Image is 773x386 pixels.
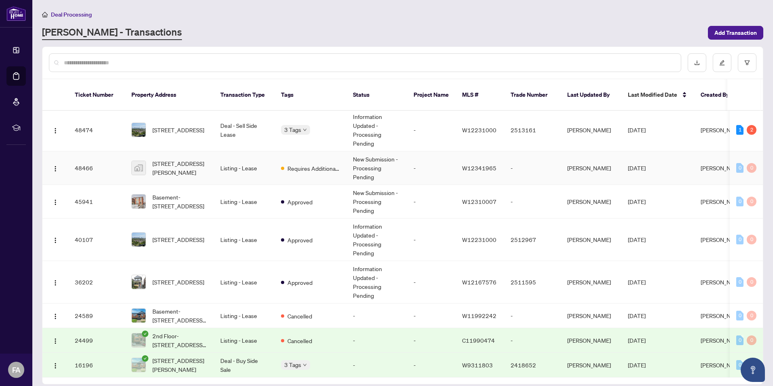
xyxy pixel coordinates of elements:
th: Property Address [125,79,214,111]
td: - [407,303,456,328]
span: [PERSON_NAME] [701,164,744,172]
th: Last Updated By [561,79,621,111]
td: New Submission - Processing Pending [346,151,407,185]
td: Information Updated - Processing Pending [346,218,407,261]
span: Approved [287,278,313,287]
button: download [688,53,706,72]
td: 2512967 [504,218,561,261]
td: - [407,109,456,151]
th: MLS # [456,79,504,111]
span: Deal Processing [51,11,92,18]
div: 0 [736,235,743,244]
td: 24589 [68,303,125,328]
td: 40107 [68,218,125,261]
span: W12231000 [462,126,496,134]
button: Logo [49,309,62,322]
td: 36202 [68,261,125,303]
img: thumbnail-img [132,161,146,175]
img: Logo [52,237,59,244]
div: 0 [747,335,756,345]
td: [PERSON_NAME] [561,218,621,261]
img: Logo [52,280,59,286]
img: Logo [52,127,59,134]
span: edit [719,60,725,66]
span: Last Modified Date [628,90,677,99]
div: 0 [747,277,756,287]
button: Logo [49,358,62,371]
button: Logo [49,161,62,174]
span: check-circle [142,355,148,362]
button: edit [713,53,731,72]
img: Logo [52,338,59,344]
span: Add Transaction [714,26,757,39]
td: Listing - Lease [214,151,275,185]
span: download [694,60,700,66]
span: Cancelled [287,312,312,320]
span: [STREET_ADDRESS] [152,235,204,244]
td: 24499 [68,328,125,353]
div: 0 [747,311,756,320]
span: [PERSON_NAME] [701,361,744,369]
span: [STREET_ADDRESS] [152,278,204,286]
span: Cancelled [287,336,312,345]
span: [DATE] [628,361,646,369]
td: 45941 [68,185,125,218]
td: [PERSON_NAME] [561,353,621,378]
td: [PERSON_NAME] [561,303,621,328]
span: down [303,363,307,367]
th: Created By [694,79,743,111]
span: 2nd Floor-[STREET_ADDRESS][PERSON_NAME] [152,331,207,349]
td: Listing - Lease [214,218,275,261]
img: thumbnail-img [132,275,146,289]
div: 2 [747,125,756,135]
img: logo [6,6,26,21]
button: filter [738,53,756,72]
img: Logo [52,363,59,369]
span: W11992242 [462,312,496,319]
button: Logo [49,195,62,208]
td: 2511595 [504,261,561,303]
td: Listing - Lease [214,261,275,303]
span: [PERSON_NAME] [701,312,744,319]
td: 48474 [68,109,125,151]
div: 0 [736,163,743,173]
span: [DATE] [628,337,646,344]
span: Approved [287,235,313,244]
td: Deal - Buy Side Sale [214,353,275,378]
td: - [504,151,561,185]
span: check-circle [142,331,148,337]
span: filter [744,60,750,66]
th: Ticket Number [68,79,125,111]
img: thumbnail-img [132,333,146,347]
span: down [303,128,307,132]
div: 0 [736,335,743,345]
div: 1 [736,125,743,135]
span: [DATE] [628,198,646,205]
th: Transaction Type [214,79,275,111]
a: [PERSON_NAME] - Transactions [42,25,182,40]
span: W9311803 [462,361,493,369]
span: FA [12,364,21,375]
div: 0 [747,197,756,206]
button: Logo [49,276,62,288]
div: 0 [747,163,756,173]
td: - [407,151,456,185]
span: [DATE] [628,312,646,319]
span: C11990474 [462,337,495,344]
td: [PERSON_NAME] [561,328,621,353]
td: Information Updated - Processing Pending [346,261,407,303]
div: 0 [736,360,743,370]
span: W12341965 [462,164,496,172]
span: home [42,12,48,17]
button: Logo [49,233,62,246]
img: thumbnail-img [132,123,146,137]
th: Trade Number [504,79,561,111]
span: [PERSON_NAME] [701,126,744,134]
span: W12231000 [462,236,496,243]
td: - [346,353,407,378]
td: - [504,303,561,328]
span: 3 Tags [284,360,301,369]
td: - [407,261,456,303]
span: [STREET_ADDRESS] [152,125,204,134]
span: [DATE] [628,164,646,172]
